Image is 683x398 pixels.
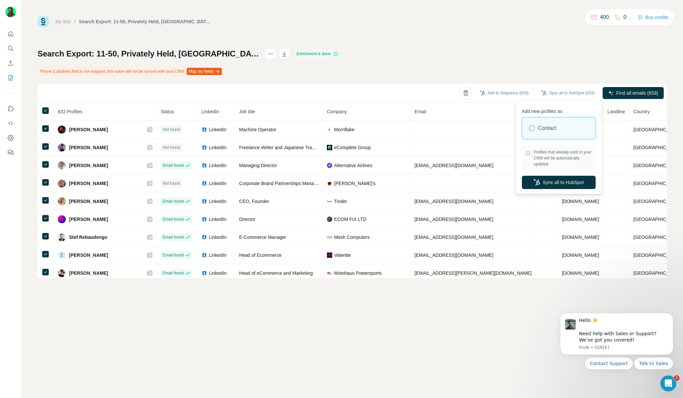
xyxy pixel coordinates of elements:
button: Dashboard [5,132,16,144]
span: [PERSON_NAME] [69,270,108,276]
button: Use Surfe on LinkedIn [5,103,16,115]
span: [PERSON_NAME] [69,180,108,187]
img: Avatar [58,269,66,277]
img: company-logo [327,199,332,204]
span: Profiles that already exist in your CRM will be automatically updated. [534,149,592,167]
button: Buy credits [637,13,668,22]
img: LinkedIn logo [202,181,207,186]
div: Z [58,251,66,259]
label: Contact [538,124,556,132]
button: Sync all to HubSpot (633) [537,88,599,98]
span: [PERSON_NAME] [69,126,108,133]
img: company-logo [327,235,332,240]
img: Avatar [58,215,66,223]
span: Email found [163,270,184,276]
span: Stef Rebaudengo [69,234,107,241]
img: LinkedIn logo [202,163,207,168]
span: [DOMAIN_NAME] [562,252,599,258]
img: company-logo [327,252,332,258]
span: [DOMAIN_NAME] [562,235,599,240]
span: [EMAIL_ADDRESS][DOMAIN_NAME] [415,252,493,258]
span: [GEOGRAPHIC_DATA] [633,163,682,168]
button: Search [5,43,16,54]
img: Surfe Logo [38,16,49,27]
button: Map my fields [187,68,222,75]
p: 400 [600,13,609,21]
button: Sync all to HubSpot [522,176,596,189]
span: LinkedIn [209,162,227,169]
span: LinkedIn [202,109,219,114]
a: My lists [55,19,71,24]
img: Avatar [5,7,16,17]
span: [PERSON_NAME] [69,198,108,205]
span: Country [633,109,649,114]
span: LinkedIn [209,252,227,258]
img: Avatar [58,144,66,151]
span: Director [239,217,255,222]
span: [GEOGRAPHIC_DATA] [633,217,682,222]
span: LinkedIn [209,234,227,241]
span: ECOM FIX LTD [334,216,366,223]
span: [PERSON_NAME] [69,162,108,169]
img: LinkedIn logo [202,217,207,222]
span: Company [327,109,347,114]
span: Freelance Writer and Japanese Translator [239,145,326,150]
span: Mesh Computers [334,234,370,241]
span: Email [415,109,426,114]
img: Avatar [58,179,66,187]
span: E-Commerce Manager [239,235,286,240]
span: Find all emails (633) [616,90,658,96]
span: LinkedIn [209,270,227,276]
span: Valentte [334,252,351,258]
img: Avatar [58,233,66,241]
li: / [74,18,76,25]
span: Alternative Airlines [334,162,372,169]
span: [EMAIL_ADDRESS][DOMAIN_NAME] [415,163,493,168]
span: Email found [163,252,184,258]
img: Avatar [58,161,66,169]
button: Enrich CSV [5,57,16,69]
img: Avatar [58,197,66,205]
span: Landline [608,109,625,114]
img: company-logo [327,270,332,276]
p: 0 [624,13,627,21]
span: LinkedIn [209,198,227,205]
img: company-logo [327,181,332,186]
img: LinkedIn logo [202,235,207,240]
span: Corporate Brand Partnerships Manager [239,181,321,186]
span: LinkedIn [209,126,227,133]
img: LinkedIn logo [202,252,207,258]
img: company-logo [327,217,332,222]
span: [GEOGRAPHIC_DATA] [633,252,682,258]
span: Tinder [334,198,347,205]
span: Managing Director [239,163,277,168]
span: 633 Profiles [58,109,82,114]
span: [GEOGRAPHIC_DATA] [633,181,682,186]
img: LinkedIn logo [202,127,207,132]
span: LinkedIn [209,216,227,223]
span: Machine Operator [239,127,276,132]
button: My lists [5,72,16,84]
div: Enrichment is done [294,50,341,58]
span: Email found [163,162,184,168]
div: Phone (Landline) field is not mapped, this value will not be synced with your CRM [38,66,223,77]
img: LinkedIn logo [202,199,207,204]
span: [GEOGRAPHIC_DATA] [633,145,682,150]
span: 2 [674,375,679,381]
span: [PERSON_NAME] [69,216,108,223]
span: [GEOGRAPHIC_DATA] [633,127,682,132]
button: Add to Sequence (633) [475,88,533,98]
img: company-logo [327,127,332,132]
div: Search Export: 11-50, Privately Held, [GEOGRAPHIC_DATA], Ecommerce Manager, Director of Ecommerce... [79,18,211,25]
h1: Search Export: 11-50, Privately Held, [GEOGRAPHIC_DATA], Ecommerce Manager, Director of Ecommerce... [38,49,259,59]
span: Not found [163,145,180,150]
span: [DOMAIN_NAME] [562,217,599,222]
img: LinkedIn logo [202,145,207,150]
